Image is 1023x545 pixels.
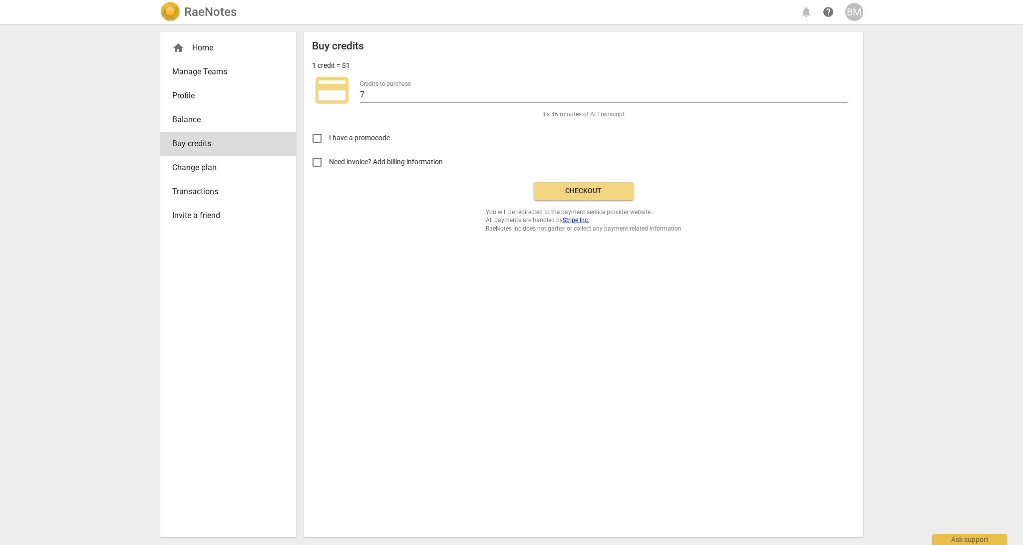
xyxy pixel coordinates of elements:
[160,132,296,156] a: Buy credits
[172,90,276,102] span: Profile
[534,182,634,200] button: Checkout
[360,81,411,87] label: Credits to purchase
[312,40,364,52] h2: Buy credits
[312,70,352,110] span: credit_card
[160,2,237,22] a: LogoRaeNotes
[542,110,625,119] span: It's 46 minutes of AI Transcript
[172,210,276,222] span: Invite a friend
[172,42,276,54] div: Home
[160,180,296,204] a: Transactions
[172,138,276,150] span: Buy credits
[160,84,296,108] a: Profile
[160,60,296,84] a: Manage Teams
[932,534,1007,545] div: Ask support
[486,208,682,233] span: You will be redirected to the payment service provider website. All payments are handled by RaeNo...
[819,3,837,21] a: Help
[172,162,276,174] span: Change plan
[160,108,296,132] a: Balance
[312,60,350,71] p: 1 credit = $1
[329,133,390,143] span: I have a promocode
[160,204,296,228] a: Invite a friend
[172,42,184,54] span: home
[160,156,296,180] a: Change plan
[542,186,626,196] span: Checkout
[172,186,276,198] span: Transactions
[329,157,444,167] span: Need invoice? Add billing information
[160,36,296,60] div: Home
[184,5,237,19] h2: RaeNotes
[172,114,276,126] span: Balance
[160,2,180,22] img: Logo
[845,3,863,21] button: BM
[822,6,834,18] span: help
[172,66,276,78] span: Manage Teams
[563,217,589,224] a: Stripe Inc.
